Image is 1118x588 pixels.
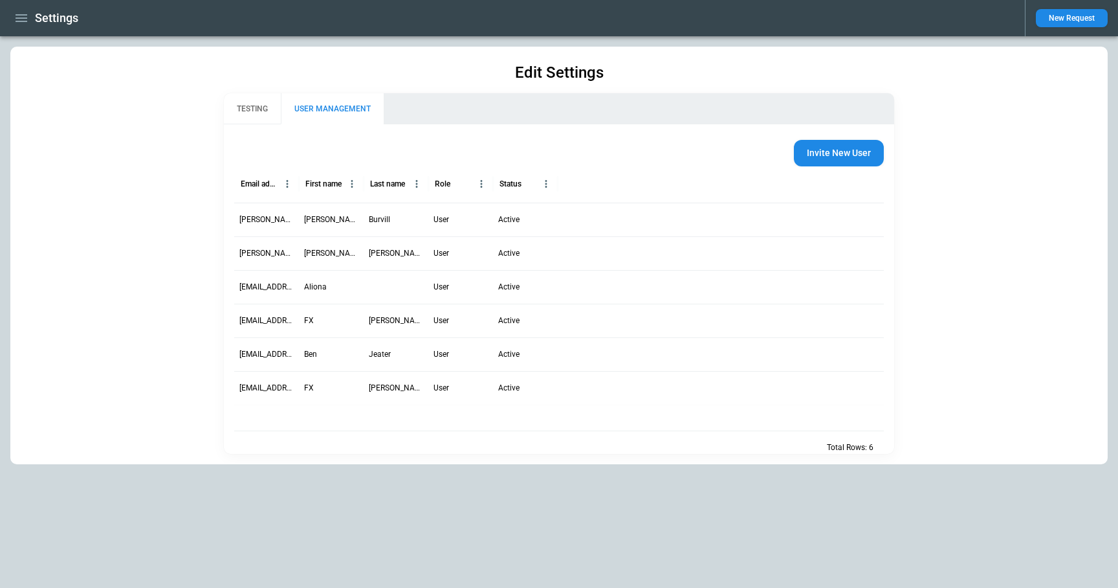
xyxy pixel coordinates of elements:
div: Total Rows: 6 [827,442,873,453]
p: Active [498,282,520,293]
p: Burvill [369,214,390,225]
p: Active [498,349,520,360]
p: [EMAIL_ADDRESS][DOMAIN_NAME] [239,315,294,326]
div: Status [499,179,521,188]
p: Active [498,315,520,326]
p: User [433,349,449,360]
button: First name column menu [344,175,360,192]
p: Ben [304,349,317,360]
button: Last name column menu [408,175,425,192]
button: New Request [1036,9,1108,27]
p: Active [498,383,520,394]
p: User [433,214,449,225]
div: Email address [241,179,279,188]
button: USER MANAGEMENT [281,93,384,124]
div: Role [435,179,450,188]
button: Status column menu [538,175,554,192]
p: Active [498,248,520,259]
button: Role column menu [473,175,490,192]
div: Last name [370,179,405,188]
h1: Settings [35,10,78,26]
div: First name [305,179,342,188]
p: [PERSON_NAME] [369,315,423,326]
p: [EMAIL_ADDRESS][DOMAIN_NAME] [239,282,294,293]
button: TESTING [224,93,281,124]
p: User [433,282,449,293]
p: [PERSON_NAME] [369,248,423,259]
p: User [433,248,449,259]
p: User [433,315,449,326]
h1: Edit Settings [515,62,604,83]
p: [PERSON_NAME] [369,383,423,394]
p: Aliona [304,282,327,293]
p: [PERSON_NAME][EMAIL_ADDRESS][DOMAIN_NAME] [239,248,294,259]
button: Email address column menu [279,175,296,192]
p: User [433,383,449,394]
p: [EMAIL_ADDRESS][DOMAIN_NAME] [239,383,294,394]
p: FX [304,383,314,394]
p: FX [304,315,314,326]
p: Active [498,214,520,225]
button: Invite New User [794,140,884,166]
p: [PERSON_NAME][EMAIL_ADDRESS][DOMAIN_NAME] [239,214,294,225]
p: Jeater [369,349,391,360]
p: [EMAIL_ADDRESS][DOMAIN_NAME] [239,349,294,360]
p: [PERSON_NAME] [304,214,358,225]
p: [PERSON_NAME] [304,248,358,259]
